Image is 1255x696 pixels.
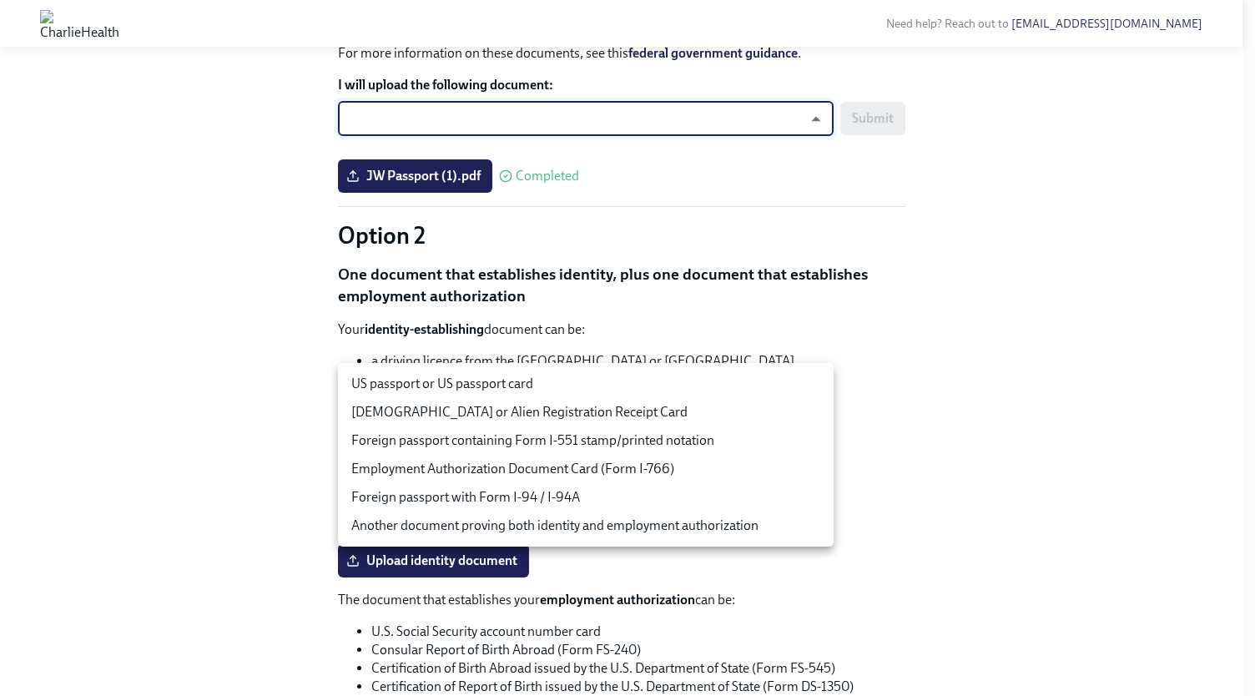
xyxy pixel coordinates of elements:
[338,370,834,398] li: US passport or US passport card
[338,512,834,540] li: Another document proving both identity and employment authorization
[338,426,834,455] li: Foreign passport containing Form I-551 stamp/printed notation
[338,455,834,483] li: Employment Authorization Document Card (Form I-766)
[338,483,834,512] li: Foreign passport with Form I-94 / I-94A
[338,398,834,426] li: [DEMOGRAPHIC_DATA] or Alien Registration Receipt Card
